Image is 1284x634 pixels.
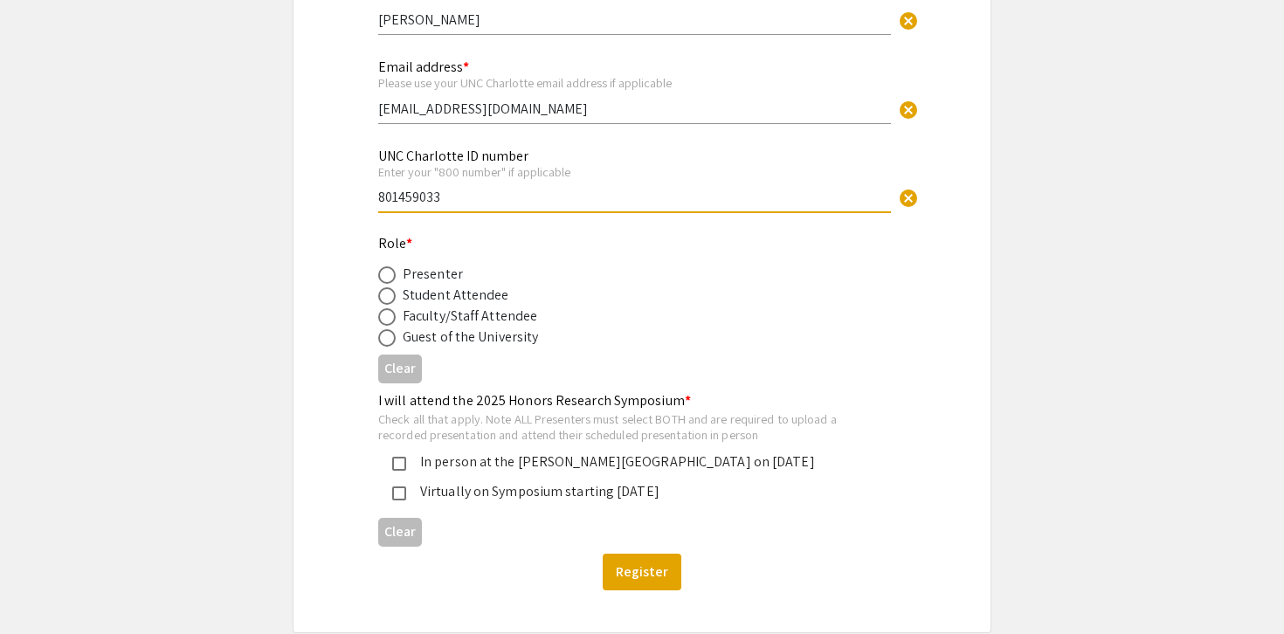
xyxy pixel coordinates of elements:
div: Enter your "800 number" if applicable [378,164,891,180]
div: Guest of the University [403,327,538,348]
div: Student Attendee [403,285,509,306]
button: Register [603,554,681,590]
div: Please use your UNC Charlotte email address if applicable [378,75,891,91]
button: Clear [378,518,422,547]
input: Type Here [378,10,891,29]
span: cancel [898,100,919,121]
mat-label: Email address [378,58,469,76]
span: cancel [898,188,919,209]
mat-label: UNC Charlotte ID number [378,147,528,165]
div: Virtually on Symposium starting [DATE] [406,481,864,502]
button: Clear [891,179,926,214]
div: Check all that apply. Note ALL Presenters must select BOTH and are required to upload a recorded ... [378,411,878,442]
input: Type Here [378,100,891,118]
mat-label: Role [378,234,413,252]
button: Clear [891,91,926,126]
span: cancel [898,10,919,31]
button: Clear [891,3,926,38]
input: Type Here [378,188,891,206]
iframe: Chat [13,555,74,621]
div: Presenter [403,264,463,285]
div: In person at the [PERSON_NAME][GEOGRAPHIC_DATA] on [DATE] [406,451,864,472]
mat-label: I will attend the 2025 Honors Research Symposium [378,391,691,410]
div: Faculty/Staff Attendee [403,306,537,327]
button: Clear [378,355,422,383]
